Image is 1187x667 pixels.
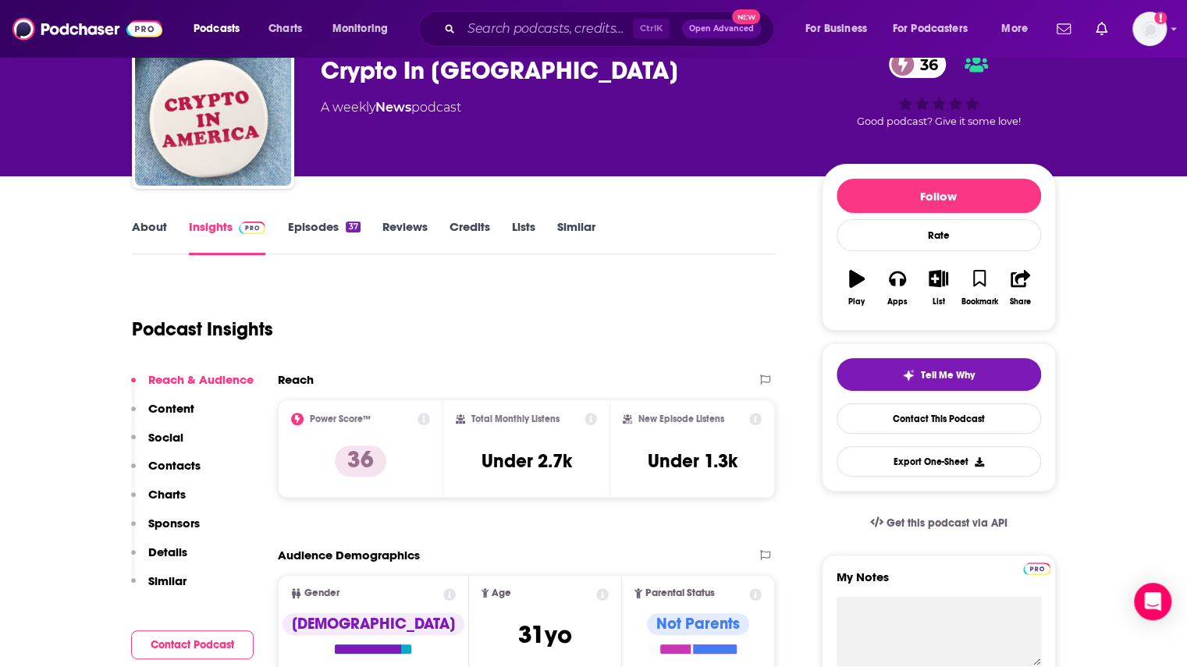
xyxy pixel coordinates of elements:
img: Podchaser - Follow, Share and Rate Podcasts [12,14,162,44]
span: New [732,9,760,24]
span: More [1001,18,1028,40]
button: open menu [322,16,408,41]
p: Similar [148,573,187,588]
p: Charts [148,487,186,502]
div: Open Intercom Messenger [1134,583,1171,620]
div: Rate [837,219,1041,251]
img: tell me why sparkle [902,369,915,381]
button: open menu [183,16,260,41]
button: Social [131,430,183,459]
span: Open Advanced [689,25,754,33]
span: Tell Me Why [921,369,975,381]
div: Play [848,297,865,307]
button: Reach & Audience [131,372,254,401]
button: Show profile menu [1132,12,1167,46]
button: Play [837,260,877,316]
img: Crypto In America [135,30,291,186]
a: Credits [450,219,490,255]
h3: Under 2.7k [481,449,571,473]
button: tell me why sparkleTell Me Why [837,358,1041,391]
span: 36 [904,51,946,78]
h1: Podcast Insights [132,318,273,341]
p: 36 [335,445,386,477]
a: Show notifications dropdown [1050,16,1077,42]
span: Charts [268,18,302,40]
a: Show notifications dropdown [1089,16,1114,42]
svg: Add a profile image [1154,12,1167,24]
img: User Profile [1132,12,1167,46]
span: Podcasts [194,18,240,40]
button: Details [131,545,187,573]
div: List [933,297,945,307]
button: Export One-Sheet [837,446,1041,477]
span: Good podcast? Give it some love! [857,115,1021,127]
a: Get this podcast via API [858,504,1020,542]
span: Gender [304,588,339,598]
p: Contacts [148,458,201,473]
img: Podchaser Pro [1023,562,1050,575]
p: Content [148,401,194,416]
button: Apps [877,260,918,316]
div: Search podcasts, credits, & more... [433,11,789,47]
button: open menu [883,16,990,41]
div: A weekly podcast [321,98,461,117]
a: 36 [889,51,946,78]
button: Similar [131,573,187,602]
span: Age [492,588,511,598]
a: Lists [512,219,535,255]
span: 31 yo [518,619,572,650]
span: Parental Status [645,588,715,598]
div: Share [1010,297,1031,307]
label: My Notes [837,569,1041,597]
a: News [375,100,411,115]
img: Podchaser Pro [239,222,266,234]
a: Charts [258,16,311,41]
div: 37 [346,222,360,232]
a: Similar [557,219,595,255]
p: Sponsors [148,516,200,530]
button: Bookmark [959,260,1000,316]
button: open menu [794,16,887,41]
h2: Total Monthly Listens [471,413,560,424]
h2: New Episode Listens [638,413,724,424]
span: Ctrl K [633,19,670,39]
p: Details [148,545,187,559]
a: About [132,219,167,255]
h3: Under 1.3k [648,449,737,473]
button: open menu [990,16,1047,41]
button: Share [1000,260,1040,316]
span: Get this podcast via API [886,516,1007,530]
span: For Podcasters [893,18,968,40]
input: Search podcasts, credits, & more... [461,16,633,41]
a: Reviews [382,219,428,255]
div: [DEMOGRAPHIC_DATA] [283,613,464,635]
p: Reach & Audience [148,372,254,387]
button: Contact Podcast [131,630,254,659]
button: List [918,260,958,316]
p: Social [148,430,183,445]
button: Sponsors [131,516,200,545]
span: Monitoring [332,18,388,40]
a: Pro website [1023,560,1050,575]
button: Charts [131,487,186,516]
div: Not Parents [647,613,749,635]
div: 36Good podcast? Give it some love! [822,41,1056,137]
button: Content [131,401,194,430]
a: Episodes37 [287,219,360,255]
a: InsightsPodchaser Pro [189,219,266,255]
button: Contacts [131,458,201,487]
span: Logged in as cmand-s [1132,12,1167,46]
span: For Business [805,18,867,40]
h2: Power Score™ [310,413,371,424]
button: Follow [837,179,1041,213]
h2: Reach [278,372,314,387]
div: Bookmark [961,297,997,307]
button: Open AdvancedNew [682,20,761,38]
h2: Audience Demographics [278,548,420,562]
a: Contact This Podcast [837,403,1041,434]
div: Apps [887,297,908,307]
